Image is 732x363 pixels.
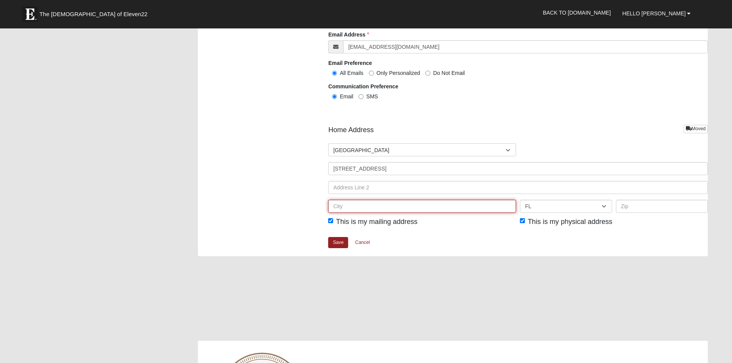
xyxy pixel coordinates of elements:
[336,218,417,225] span: This is my mailing address
[18,3,172,22] a: The [DEMOGRAPHIC_DATA] of Eleven22
[537,3,617,22] a: Back to [DOMAIN_NAME]
[40,10,148,18] span: The [DEMOGRAPHIC_DATA] of Eleven22
[22,7,38,22] img: Eleven22 logo
[616,200,708,213] input: Zip
[425,71,430,76] input: Do Not Email
[520,218,525,223] input: This is my physical address
[332,94,337,99] input: Email
[377,70,420,76] span: Only Personalized
[328,200,516,213] input: City
[366,93,378,99] span: SMS
[359,94,364,99] input: SMS
[340,70,363,76] span: All Emails
[340,93,353,99] span: Email
[328,218,333,223] input: This is my mailing address
[328,59,372,67] label: Email Preference
[328,237,348,248] a: Save
[333,144,506,157] span: [GEOGRAPHIC_DATA]
[328,181,708,194] input: Address Line 2
[617,4,697,23] a: Hello [PERSON_NAME]
[332,71,337,76] input: All Emails
[328,31,369,38] label: Email Address
[528,218,612,225] span: This is my physical address
[328,125,373,135] span: Home Address
[622,10,686,17] span: Hello [PERSON_NAME]
[350,237,375,249] a: Cancel
[328,162,708,175] input: Address Line 1
[369,71,374,76] input: Only Personalized
[328,83,398,90] label: Communication Preference
[433,70,465,76] span: Do Not Email
[684,125,708,133] a: Moved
